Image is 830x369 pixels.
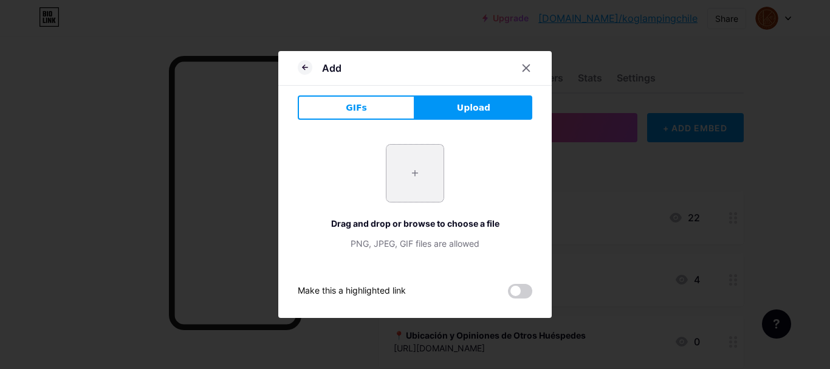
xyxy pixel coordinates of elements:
div: Add [322,61,341,75]
div: Drag and drop or browse to choose a file [298,217,532,230]
div: Make this a highlighted link [298,284,406,298]
button: GIFs [298,95,415,120]
button: Upload [415,95,532,120]
span: Upload [457,102,490,114]
div: PNG, JPEG, GIF files are allowed [298,237,532,250]
span: GIFs [346,102,367,114]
